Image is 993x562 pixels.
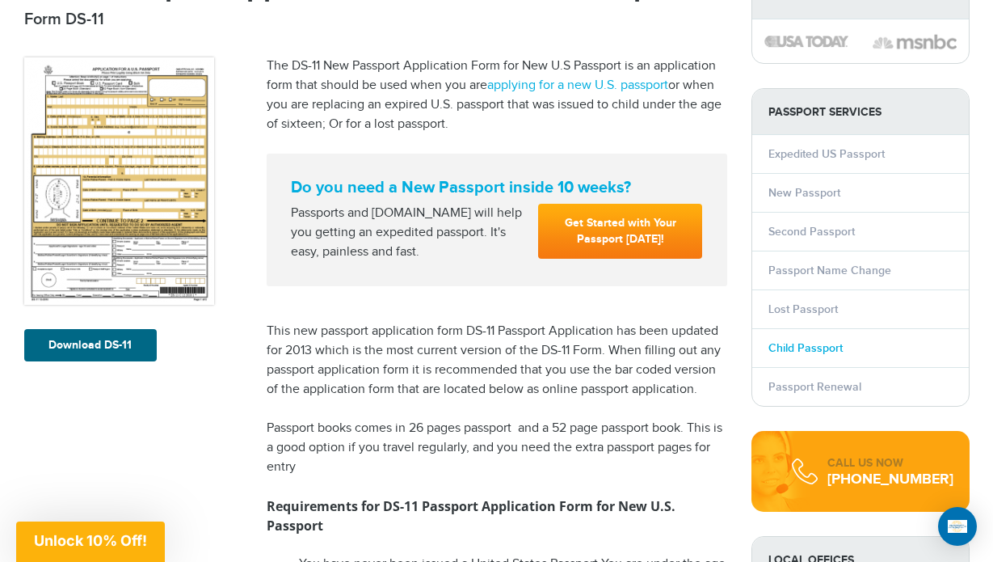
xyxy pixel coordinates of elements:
img: DS-11 [24,57,214,305]
div: Open Intercom Messenger [938,507,977,546]
a: Second Passport [768,225,855,239]
a: Passport Name Change [768,264,891,277]
a: Get Started with Your Passport [DATE]! [538,204,702,259]
div: Passports and [DOMAIN_NAME] will help you getting an expedited passport. It's easy, painless and ... [284,204,532,262]
div: [PHONE_NUMBER] [827,471,953,488]
span: Unlock 10% Off! [34,532,147,549]
a: Child Passport [768,341,843,355]
a: Download DS-11 [24,329,157,361]
h2: Form DS-11 [24,10,727,29]
div: Unlock 10% Off! [16,522,165,562]
p: The DS-11 New Passport Application Form for New U.S Passport is an application form that should b... [267,57,727,134]
a: Lost Passport [768,302,838,316]
img: image description [764,36,848,47]
div: CALL US NOW [827,455,953,471]
strong: PASSPORT SERVICES [752,89,969,135]
img: image description [873,32,957,52]
h3: Requirements for DS-11 Passport Application Form for New U.S. Passport [267,497,727,535]
a: New Passport [768,186,840,200]
a: Passport Renewal [768,380,861,394]
p: Passport books comes in 26 pages passport and a 52 page passport book. This is a good option if y... [267,419,727,477]
p: This new passport application form DS-11 Passport Application has been updated for 2013 which is ... [267,322,727,399]
a: Expedited US Passport [768,147,885,161]
a: applying for a new U.S. passport [487,78,668,93]
iframe: Customer reviews powered by Trustpilot [267,286,727,302]
strong: Do you need a New Passport inside 10 weeks? [291,178,703,197]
